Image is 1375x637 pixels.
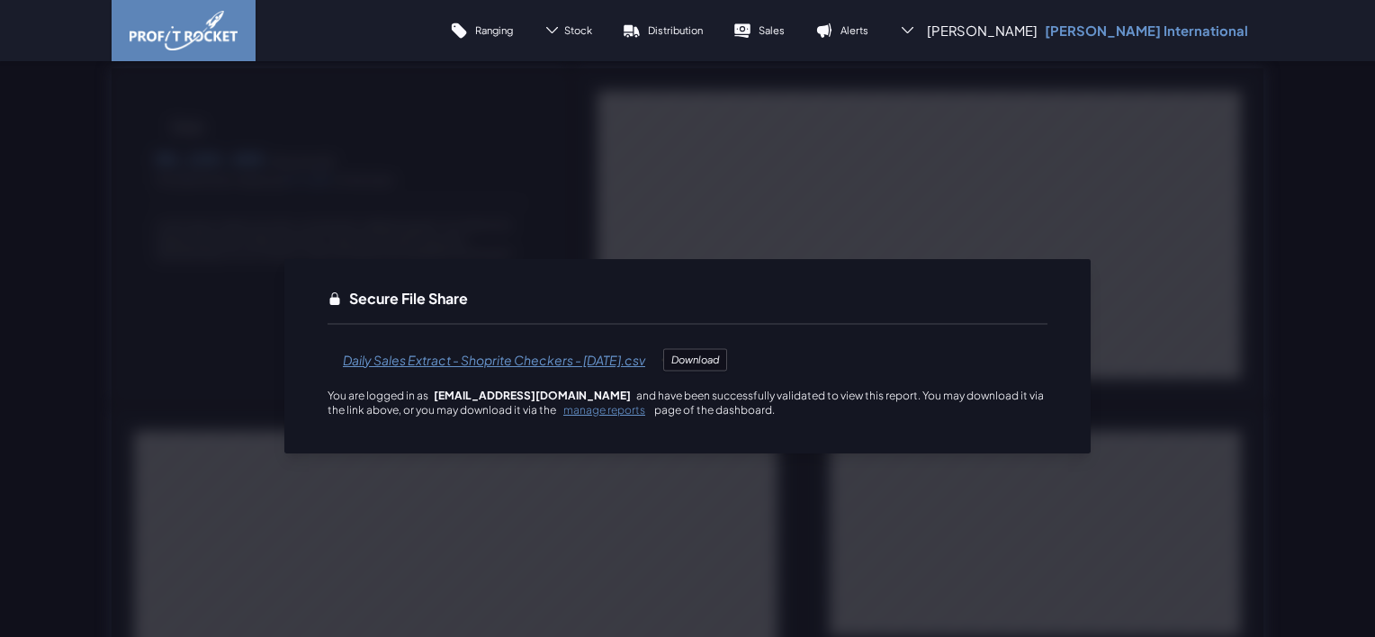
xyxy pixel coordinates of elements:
h3: Secure File Share [349,288,468,310]
span: Daily Sales Extract - Shoprite Checkers - [DATE].csv [328,338,661,381]
span: [EMAIL_ADDRESS][DOMAIN_NAME] [430,389,634,402]
a: Alerts [800,9,884,52]
p: Alerts [840,23,868,37]
img: image [130,11,238,50]
a: Ranging [435,9,528,52]
span: [PERSON_NAME] [927,22,1038,40]
p: You are logged in as and have been successfully validated to view this report. You may download i... [328,389,1047,417]
p: Distribution [648,23,703,37]
p: Sales [759,23,785,37]
a: manage reports [563,403,645,417]
a: Distribution [607,9,718,52]
span: Stock [564,23,592,37]
p: [PERSON_NAME] International [1045,22,1248,40]
p: Ranging [475,23,513,37]
a: Sales [718,9,800,52]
